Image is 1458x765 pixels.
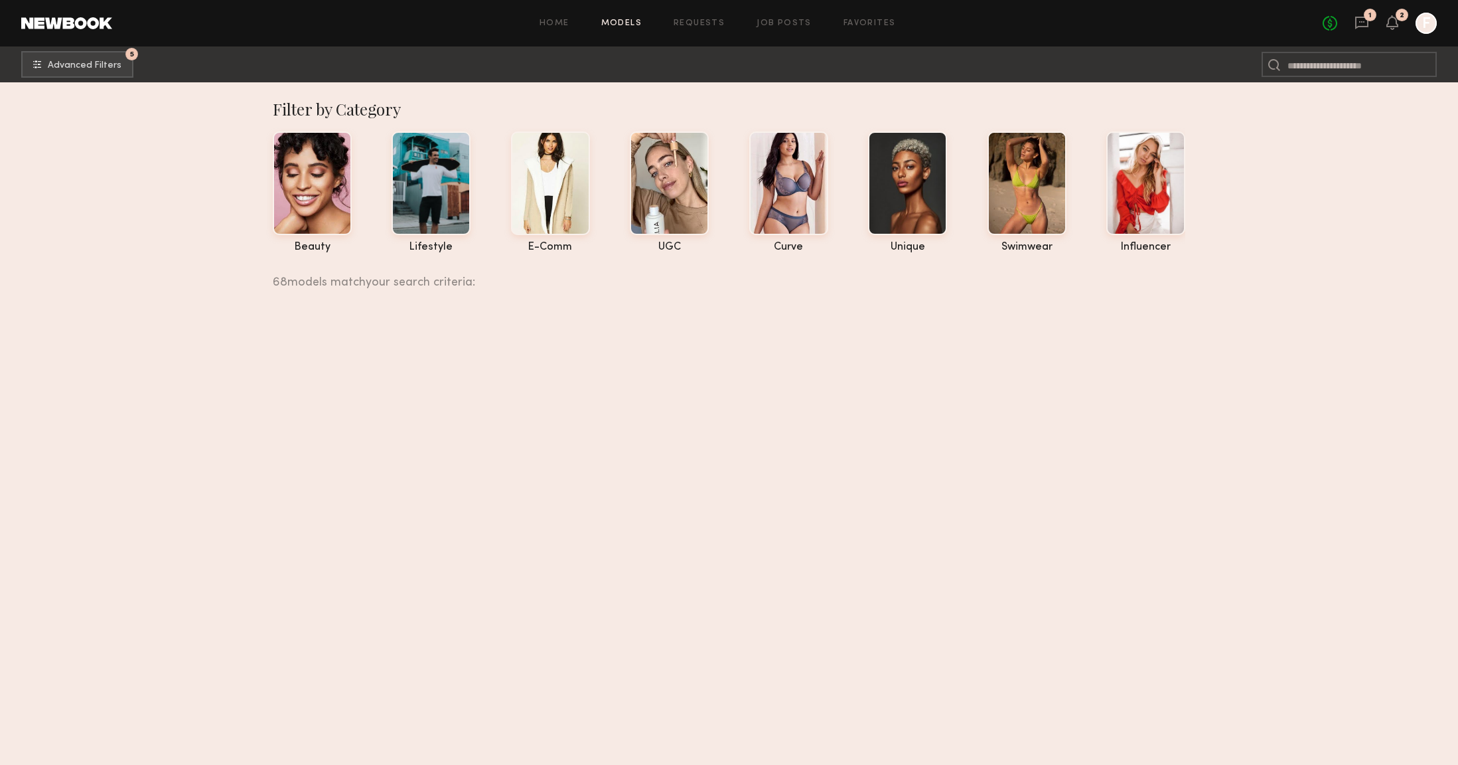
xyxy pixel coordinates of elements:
div: influencer [1106,242,1185,253]
a: Favorites [843,19,896,28]
div: 2 [1400,12,1404,19]
div: e-comm [511,242,590,253]
div: unique [868,242,947,253]
div: UGC [630,242,709,253]
span: 5 [130,51,134,57]
div: Filter by Category [273,98,1185,120]
span: Advanced Filters [48,61,121,70]
div: curve [749,242,828,253]
button: 5Advanced Filters [21,51,133,78]
a: 1 [1354,15,1369,32]
a: Home [540,19,569,28]
div: lifestyle [392,242,471,253]
div: swimwear [987,242,1066,253]
a: Requests [674,19,725,28]
a: F [1416,13,1437,34]
div: 1 [1368,12,1372,19]
div: beauty [273,242,352,253]
div: 68 models match your search criteria: [273,261,1175,289]
a: Job Posts [757,19,812,28]
a: Models [601,19,642,28]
